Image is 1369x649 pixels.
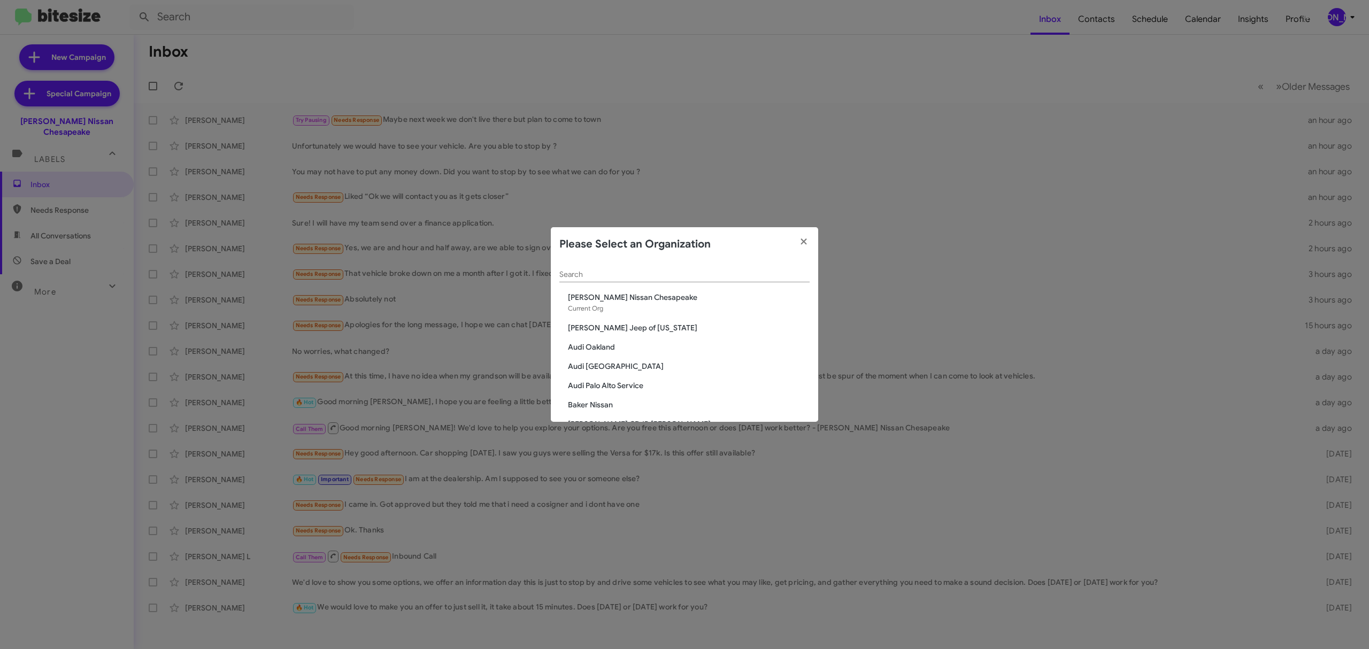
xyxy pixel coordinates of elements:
[568,322,810,333] span: [PERSON_NAME] Jeep of [US_STATE]
[568,304,603,312] span: Current Org
[568,399,810,410] span: Baker Nissan
[568,419,810,429] span: [PERSON_NAME] CDJR [PERSON_NAME]
[559,236,711,253] h2: Please Select an Organization
[568,361,810,372] span: Audi [GEOGRAPHIC_DATA]
[568,292,810,303] span: [PERSON_NAME] Nissan Chesapeake
[568,342,810,352] span: Audi Oakland
[568,380,810,391] span: Audi Palo Alto Service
